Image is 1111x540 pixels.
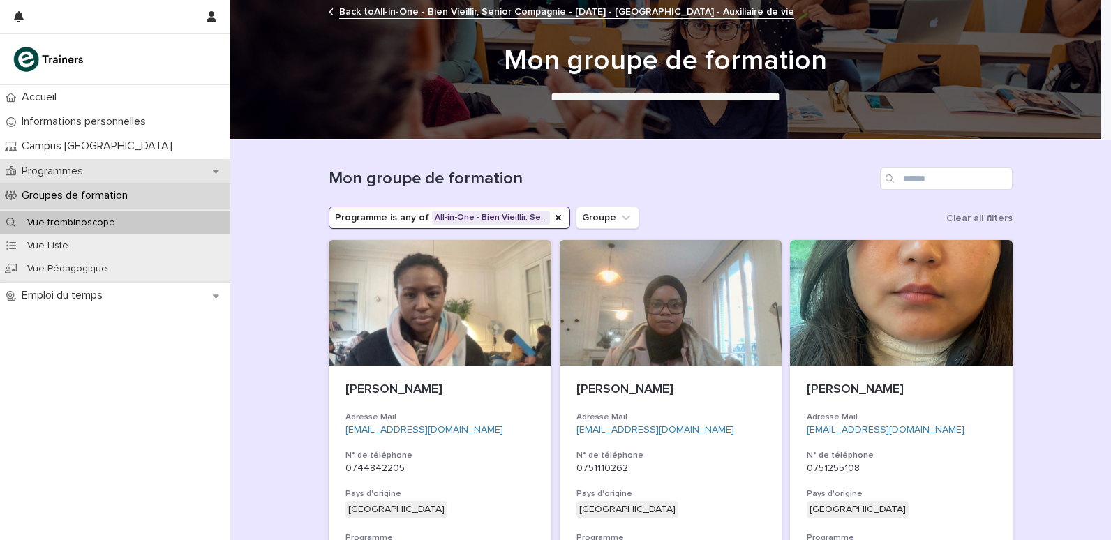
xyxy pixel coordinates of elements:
[576,425,734,435] a: [EMAIL_ADDRESS][DOMAIN_NAME]
[16,217,126,229] p: Vue trombinoscope
[11,45,88,73] img: K0CqGN7SDeD6s4JG8KQk
[345,463,535,474] p: 0744842205
[576,501,678,518] div: [GEOGRAPHIC_DATA]
[16,189,139,202] p: Groupes de formation
[16,263,119,275] p: Vue Pédagogique
[329,169,874,189] h1: Mon groupe de formation
[16,115,157,128] p: Informations personnelles
[880,167,1013,190] input: Search
[576,207,639,229] button: Groupe
[807,450,996,461] h3: N° de téléphone
[16,289,114,302] p: Emploi du temps
[339,3,794,19] a: Back toAll-in-One - Bien Vieillir, Senior Compagnie - [DATE] - [GEOGRAPHIC_DATA] - Auxiliaire de vie
[576,450,766,461] h3: N° de téléphone
[16,140,184,153] p: Campus [GEOGRAPHIC_DATA]
[807,425,964,435] a: [EMAIL_ADDRESS][DOMAIN_NAME]
[807,463,996,474] p: 0751255108
[576,382,766,398] p: [PERSON_NAME]
[807,412,996,423] h3: Adresse Mail
[807,488,996,500] h3: Pays d'origine
[345,382,535,398] p: [PERSON_NAME]
[576,488,766,500] h3: Pays d'origine
[16,165,94,178] p: Programmes
[324,44,1008,77] h1: Mon groupe de formation
[345,488,535,500] h3: Pays d'origine
[345,501,447,518] div: [GEOGRAPHIC_DATA]
[329,207,570,229] button: Programme
[345,450,535,461] h3: N° de téléphone
[807,501,909,518] div: [GEOGRAPHIC_DATA]
[576,412,766,423] h3: Adresse Mail
[807,382,996,398] p: [PERSON_NAME]
[946,213,1013,223] span: Clear all filters
[576,463,766,474] p: 0751110262
[941,208,1013,229] button: Clear all filters
[16,91,68,104] p: Accueil
[345,412,535,423] h3: Adresse Mail
[345,425,503,435] a: [EMAIL_ADDRESS][DOMAIN_NAME]
[16,240,80,252] p: Vue Liste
